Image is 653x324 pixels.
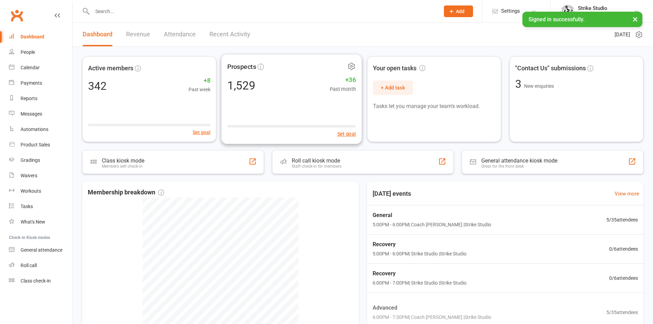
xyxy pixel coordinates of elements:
[21,142,50,147] div: Product Sales
[227,61,256,72] span: Prospects
[9,137,72,153] a: Product Sales
[373,279,467,287] span: 6:00PM - 7:00PM | Strike Studio | Strike Studio
[8,7,25,24] a: Clubworx
[21,96,37,101] div: Reports
[456,9,464,14] span: Add
[578,11,607,17] div: Strike Studio
[337,130,356,138] button: Set goal
[9,75,72,91] a: Payments
[102,157,144,164] div: Class kiosk mode
[481,157,557,164] div: General attendance kiosk mode
[9,122,72,137] a: Automations
[606,216,638,224] span: 5 / 35 attendees
[21,173,37,178] div: Waivers
[21,219,45,225] div: What's New
[21,188,41,194] div: Workouts
[609,274,638,282] span: 0 / 6 attendees
[373,81,413,95] button: + Add task
[21,34,44,39] div: Dashboard
[9,106,72,122] a: Messages
[629,12,641,26] button: ×
[373,211,491,220] span: General
[615,31,630,39] span: [DATE]
[561,4,575,18] img: thumb_image1723780799.png
[444,5,473,17] button: Add
[615,190,639,198] a: View more
[373,303,491,312] span: Advanced
[90,7,435,16] input: Search...
[83,23,112,46] a: Dashboard
[189,76,210,86] span: +8
[330,75,356,85] span: +36
[9,199,72,214] a: Tasks
[481,164,557,169] div: Great for the front desk
[292,157,341,164] div: Roll call kiosk mode
[21,49,35,55] div: People
[209,23,250,46] a: Recent Activity
[515,77,524,91] span: 3
[21,278,51,284] div: Class check-in
[9,183,72,199] a: Workouts
[578,5,607,11] div: Strike Studio
[524,83,554,89] span: New enquiries
[21,247,62,253] div: General attendance
[606,309,638,316] span: 5 / 35 attendees
[373,240,467,249] span: Recovery
[9,153,72,168] a: Gradings
[9,91,72,106] a: Reports
[373,63,425,73] span: Your open tasks
[88,188,164,197] span: Membership breakdown
[21,80,42,86] div: Payments
[189,86,210,93] span: Past week
[373,221,491,228] span: 5:00PM - 6:00PM | Coach [PERSON_NAME] | Strike Studio
[367,188,416,200] h3: [DATE] events
[21,157,40,163] div: Gradings
[373,250,467,257] span: 5:00PM - 6:00PM | Strike Studio | Strike Studio
[515,63,586,73] span: "Contact Us" submissions
[292,164,341,169] div: Staff check-in for members
[9,45,72,60] a: People
[21,263,37,268] div: Roll call
[21,111,42,117] div: Messages
[373,102,495,111] p: Tasks let you manage your team's workload.
[21,65,40,70] div: Calendar
[164,23,196,46] a: Attendance
[501,3,520,19] span: Settings
[88,81,107,92] div: 342
[330,85,356,93] span: Past month
[126,23,150,46] a: Revenue
[373,269,467,278] span: Recovery
[21,204,33,209] div: Tasks
[21,127,48,132] div: Automations
[373,313,491,321] span: 6:00PM - 7:30PM | Coach [PERSON_NAME] | Strike Studio
[9,258,72,273] a: Roll call
[9,29,72,45] a: Dashboard
[9,273,72,289] a: Class kiosk mode
[9,60,72,75] a: Calendar
[88,63,133,73] span: Active members
[9,214,72,230] a: What's New
[102,164,144,169] div: Members self check-in
[9,168,72,183] a: Waivers
[227,80,255,91] div: 1,529
[609,245,638,253] span: 0 / 6 attendees
[529,16,584,23] span: Signed in successfully.
[9,242,72,258] a: General attendance kiosk mode
[193,129,210,136] button: Set goal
